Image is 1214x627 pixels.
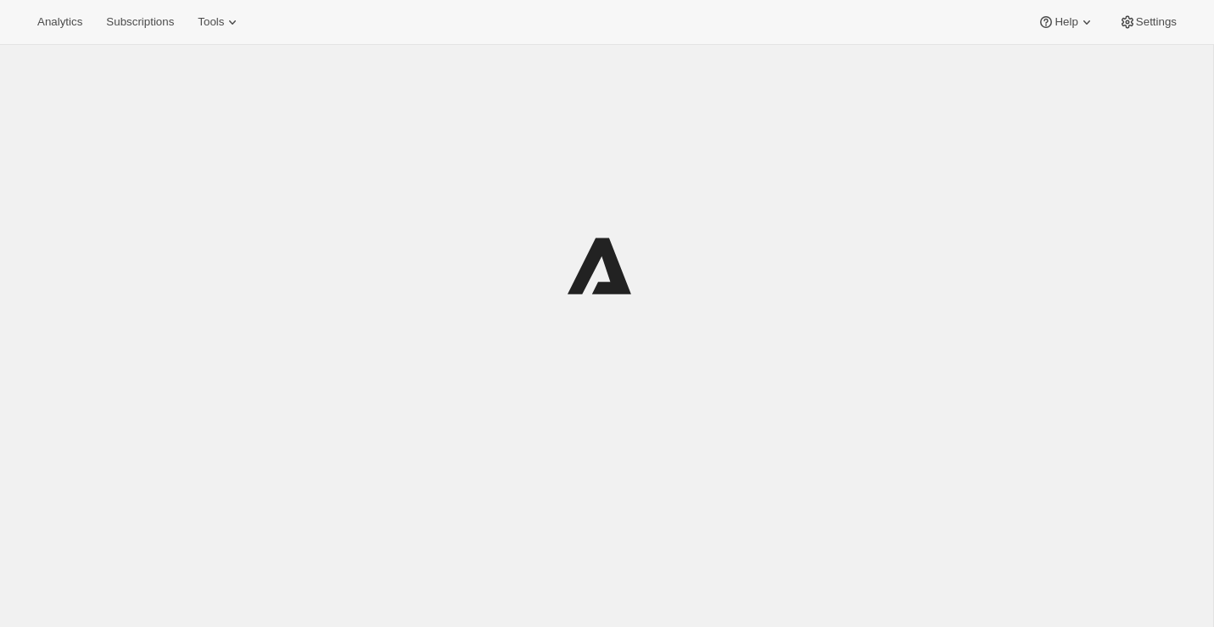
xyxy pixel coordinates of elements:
[96,10,184,34] button: Subscriptions
[1136,15,1177,29] span: Settings
[1109,10,1187,34] button: Settings
[187,10,251,34] button: Tools
[1027,10,1105,34] button: Help
[1055,15,1077,29] span: Help
[37,15,82,29] span: Analytics
[27,10,92,34] button: Analytics
[106,15,174,29] span: Subscriptions
[198,15,224,29] span: Tools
